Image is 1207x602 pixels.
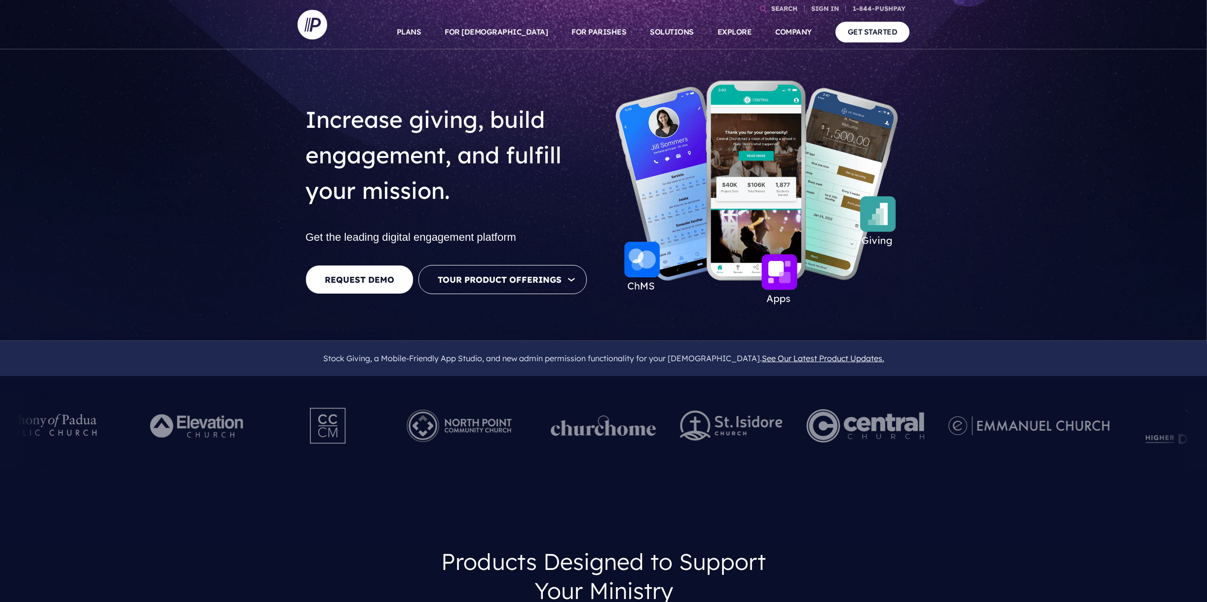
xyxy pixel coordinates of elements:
[948,416,1109,435] img: pp_logos_3
[571,15,626,49] a: FOR PARISHES
[775,15,812,49] a: COMPANY
[397,15,421,49] a: PLANS
[717,15,752,49] a: EXPLORE
[305,265,414,294] a: REQUEST DEMO
[611,81,902,91] picture: hmpg_phone-hero-B-13
[290,399,368,453] img: Pushpay_Logo__CCM
[305,226,596,249] h2: Get the leading digital engagement platform
[305,347,902,370] p: Stock Giving, a Mobile-Friendly App Studio, and new admin permission functionality for your [DEMO...
[130,399,266,453] img: Pushpay_Logo__Elevation
[551,415,656,436] img: pp_logos_1
[650,15,694,49] a: SOLUTIONS
[305,94,596,216] h1: Increase giving, build engagement, and fulfill your mission.
[445,15,548,49] a: FOR [DEMOGRAPHIC_DATA]
[391,399,527,453] img: Pushpay_Logo__NorthPoint
[835,22,910,42] a: GET STARTED
[680,411,783,441] img: pp_logos_2
[762,353,884,363] a: See Our Latest Product Updates.
[418,265,587,294] button: Tour Product Offerings
[806,399,924,453] img: Central Church Henderson NV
